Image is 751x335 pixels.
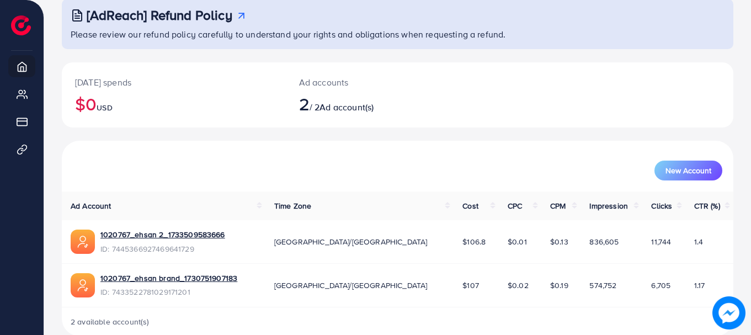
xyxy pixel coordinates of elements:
span: $0.02 [508,280,529,291]
span: 836,605 [589,236,619,247]
p: Please review our refund policy carefully to understand your rights and obligations when requesti... [71,28,727,41]
span: [GEOGRAPHIC_DATA]/[GEOGRAPHIC_DATA] [274,280,428,291]
span: 2 available account(s) [71,316,150,327]
span: Clicks [651,200,672,211]
span: $0.01 [508,236,527,247]
h2: $0 [75,93,273,114]
p: [DATE] spends [75,76,273,89]
span: 1.17 [694,280,705,291]
span: $106.8 [462,236,486,247]
span: [GEOGRAPHIC_DATA]/[GEOGRAPHIC_DATA] [274,236,428,247]
span: New Account [665,167,711,174]
h3: [AdReach] Refund Policy [87,7,232,23]
span: $0.13 [550,236,568,247]
img: image [712,296,745,329]
img: ic-ads-acc.e4c84228.svg [71,273,95,297]
span: ID: 7445366927469641729 [100,243,225,254]
span: Impression [589,200,628,211]
span: 6,705 [651,280,670,291]
h2: / 2 [299,93,440,114]
img: logo [11,15,31,35]
span: CPC [508,200,522,211]
span: CTR (%) [694,200,720,211]
span: CPM [550,200,566,211]
span: 1.4 [694,236,703,247]
a: 1020767_ehsan 2_1733509583666 [100,229,225,240]
button: New Account [654,161,722,180]
span: Time Zone [274,200,311,211]
img: ic-ads-acc.e4c84228.svg [71,230,95,254]
span: Ad account(s) [319,101,374,113]
p: Ad accounts [299,76,440,89]
span: USD [97,102,112,113]
span: 2 [299,91,310,116]
a: 1020767_ehsan brand_1730751907183 [100,273,237,284]
span: Ad Account [71,200,111,211]
span: 574,752 [589,280,616,291]
span: ID: 7433522781029171201 [100,286,237,297]
span: Cost [462,200,478,211]
span: $0.19 [550,280,568,291]
span: $107 [462,280,479,291]
span: 11,744 [651,236,671,247]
